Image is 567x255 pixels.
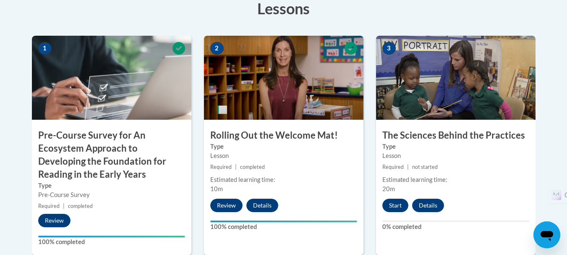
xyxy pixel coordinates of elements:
[38,214,71,227] button: Review
[382,142,529,151] label: Type
[210,164,232,170] span: Required
[412,164,438,170] span: not started
[210,185,223,192] span: 10m
[376,129,536,142] h3: The Sciences Behind the Practices
[382,151,529,160] div: Lesson
[63,203,65,209] span: |
[68,203,93,209] span: completed
[38,236,185,237] div: Your progress
[382,185,395,192] span: 20m
[412,199,444,212] button: Details
[210,142,357,151] label: Type
[210,42,224,55] span: 2
[38,42,52,55] span: 1
[240,164,265,170] span: completed
[210,222,357,231] label: 100% completed
[235,164,237,170] span: |
[407,164,409,170] span: |
[210,221,357,222] div: Your progress
[38,181,185,190] label: Type
[210,151,357,160] div: Lesson
[32,36,191,120] img: Course Image
[210,175,357,184] div: Estimated learning time:
[204,36,363,120] img: Course Image
[533,221,560,248] iframe: Button to launch messaging window
[382,175,529,184] div: Estimated learning time:
[32,129,191,181] h3: Pre-Course Survey for An Ecosystem Approach to Developing the Foundation for Reading in the Early...
[376,36,536,120] img: Course Image
[38,203,60,209] span: Required
[204,129,363,142] h3: Rolling Out the Welcome Mat!
[210,199,243,212] button: Review
[38,237,185,247] label: 100% completed
[382,42,396,55] span: 3
[382,199,408,212] button: Start
[382,222,529,231] label: 0% completed
[246,199,278,212] button: Details
[38,190,185,200] div: Pre-Course Survey
[382,164,404,170] span: Required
